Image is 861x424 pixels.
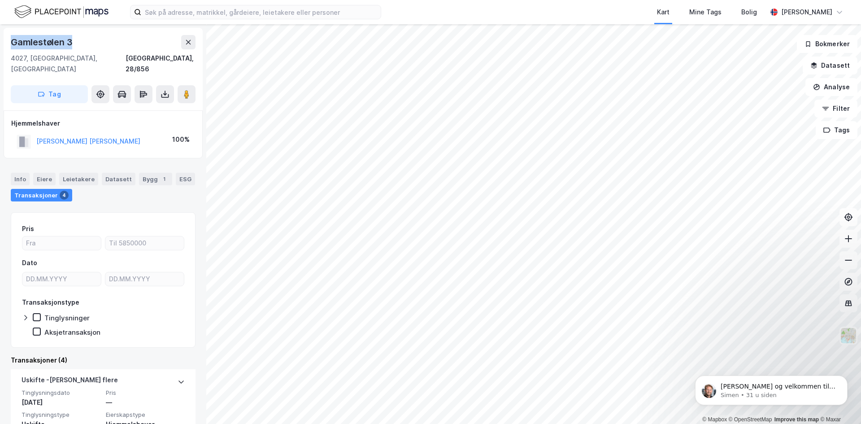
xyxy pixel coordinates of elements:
span: [PERSON_NAME] og velkommen til Newsec Maps, [PERSON_NAME] det er du lurer på så er det bare å ta ... [39,26,154,69]
div: 1 [160,175,169,184]
div: [GEOGRAPHIC_DATA], 28/856 [126,53,196,74]
div: Datasett [102,173,135,185]
div: Mine Tags [689,7,722,17]
a: OpenStreetMap [729,416,772,423]
button: Tags [816,121,857,139]
div: Dato [22,258,37,268]
button: Datasett [803,57,857,74]
input: Til 5850000 [105,236,184,250]
div: Bolig [741,7,757,17]
div: Transaksjoner (4) [11,355,196,366]
div: Uskifte - [PERSON_NAME] flere [22,375,118,389]
img: logo.f888ab2527a4732fd821a326f86c7f29.svg [14,4,109,20]
div: Tinglysninger [44,314,90,322]
span: Eierskapstype [106,411,185,419]
input: DD.MM.YYYY [105,272,184,286]
button: Analyse [805,78,857,96]
a: Improve this map [774,416,819,423]
div: Transaksjonstype [22,297,79,308]
div: Info [11,173,30,185]
p: Message from Simen, sent 31 u siden [39,35,155,43]
input: DD.MM.YYYY [22,272,101,286]
a: Mapbox [702,416,727,423]
div: ESG [176,173,195,185]
div: Leietakere [59,173,98,185]
div: Gamlestølen 3 [11,35,74,49]
div: Bygg [139,173,172,185]
div: Eiere [33,173,56,185]
span: Tinglysningsdato [22,389,100,397]
div: [PERSON_NAME] [781,7,832,17]
div: Aksjetransaksjon [44,328,100,337]
div: 4027, [GEOGRAPHIC_DATA], [GEOGRAPHIC_DATA] [11,53,126,74]
div: Transaksjoner [11,189,72,201]
span: Pris [106,389,185,397]
div: Hjemmelshaver [11,118,195,129]
div: Kart [657,7,670,17]
input: Søk på adresse, matrikkel, gårdeiere, leietakere eller personer [141,5,381,19]
div: 4 [60,191,69,200]
button: Filter [814,100,857,118]
img: Z [840,327,857,344]
iframe: Intercom notifications melding [682,357,861,420]
button: Bokmerker [797,35,857,53]
button: Tag [11,85,88,103]
div: [DATE] [22,397,100,408]
div: — [106,397,185,408]
input: Fra [22,236,101,250]
span: Tinglysningstype [22,411,100,419]
div: 100% [172,134,190,145]
div: Pris [22,223,34,234]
